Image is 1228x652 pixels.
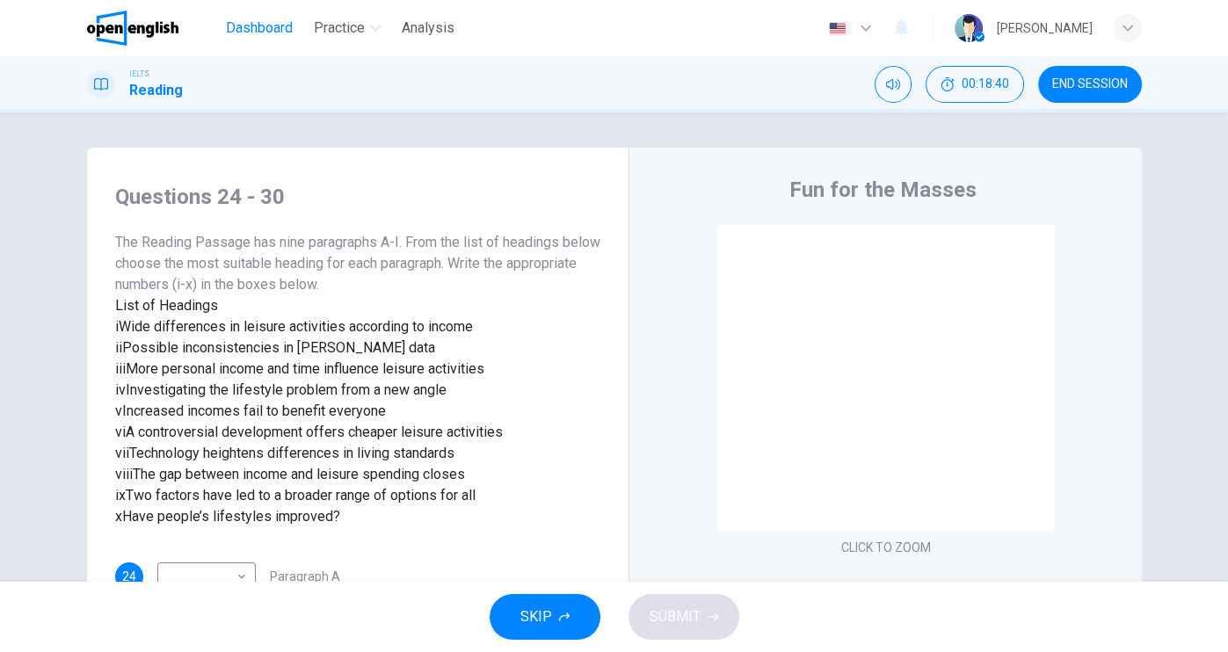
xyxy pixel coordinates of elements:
span: More personal income and time influence leisure activities [126,360,484,377]
button: SKIP [490,594,600,640]
span: x [115,508,122,525]
span: List of Headings [115,297,218,314]
button: Analysis [395,12,461,44]
img: en [826,22,848,35]
button: END SESSION [1038,66,1142,103]
h4: Fun for the Masses [789,176,977,204]
span: ix [115,487,126,503]
span: 00:18:40 [962,77,1009,91]
span: A controversial development offers cheaper leisure activities [126,424,503,440]
a: OpenEnglish logo [87,11,220,46]
span: v [115,402,122,419]
span: ii [115,339,122,356]
span: Increased incomes fail to benefit everyone [122,402,386,419]
span: viii [115,466,133,482]
span: Have people’s lifestyles improved? [122,508,340,525]
span: 24 [122,570,136,583]
span: Paragraph A [270,570,340,583]
span: vi [115,424,126,440]
span: Investigating the lifestyle problem from a new angle [126,381,447,398]
span: Possible inconsistencies in [PERSON_NAME] data [122,339,435,356]
span: Practice [314,18,365,39]
div: Mute [875,66,912,103]
span: SKIP [520,605,552,629]
button: 00:18:40 [926,66,1024,103]
span: The gap between income and leisure spending closes [133,466,465,482]
span: The Reading Passage has nine paragraphs A-I. From the list of headings below choose the most suit... [115,234,600,293]
span: vii [115,445,129,461]
span: Two factors have led to a broader range of options for all [126,487,476,503]
div: [PERSON_NAME] [997,18,1093,39]
img: Profile picture [955,14,983,42]
button: Dashboard [219,12,300,44]
span: i [115,318,119,335]
span: Analysis [402,18,454,39]
h4: Questions 24 - 30 [115,183,600,211]
span: Dashboard [226,18,293,39]
span: Wide differences in leisure activities according to income [119,318,473,335]
span: END SESSION [1052,77,1128,91]
span: IELTS [129,68,149,80]
span: iv [115,381,126,398]
h1: Reading [129,80,183,101]
img: OpenEnglish logo [87,11,179,46]
button: Practice [307,12,388,44]
span: iii [115,360,126,377]
span: Technology heightens differences in living standards [129,445,454,461]
div: Hide [926,66,1024,103]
